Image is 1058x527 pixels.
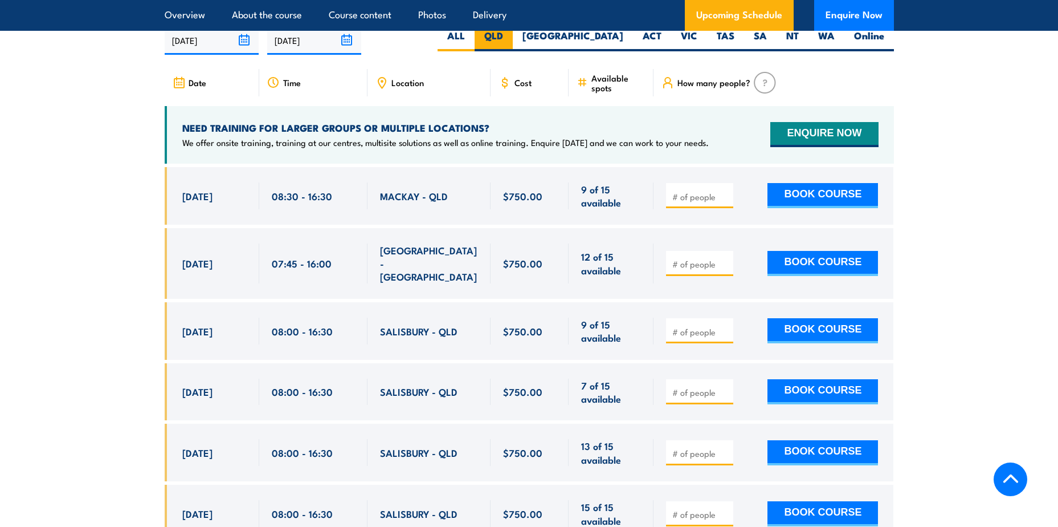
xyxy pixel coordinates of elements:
[767,440,878,465] button: BOOK COURSE
[514,78,532,87] span: Cost
[672,509,729,520] input: # of people
[189,78,206,87] span: Date
[671,29,707,51] label: VIC
[672,326,729,338] input: # of people
[581,318,641,344] span: 9 of 15 available
[744,29,777,51] label: SA
[475,29,513,51] label: QLD
[844,29,894,51] label: Online
[672,448,729,459] input: # of people
[503,189,542,202] span: $750.00
[581,379,641,406] span: 7 of 15 available
[777,29,808,51] label: NT
[581,183,641,209] span: 9 of 15 available
[808,29,844,51] label: WA
[438,29,475,51] label: ALL
[283,78,301,87] span: Time
[767,251,878,276] button: BOOK COURSE
[672,258,729,270] input: # of people
[767,318,878,343] button: BOOK COURSE
[380,385,457,398] span: SALISBURY - QLD
[770,122,878,147] button: ENQUIRE NOW
[503,257,542,270] span: $750.00
[391,78,424,87] span: Location
[380,446,457,459] span: SALISBURY - QLD
[672,191,729,202] input: # of people
[380,189,448,202] span: MACKAY - QLD
[767,501,878,526] button: BOOK COURSE
[503,507,542,520] span: $750.00
[182,385,213,398] span: [DATE]
[182,121,709,134] h4: NEED TRAINING FOR LARGER GROUPS OR MULTIPLE LOCATIONS?
[182,137,709,148] p: We offer onsite training, training at our centres, multisite solutions as well as online training...
[503,385,542,398] span: $750.00
[165,26,259,55] input: From date
[272,189,332,202] span: 08:30 - 16:30
[380,244,478,283] span: [GEOGRAPHIC_DATA] - [GEOGRAPHIC_DATA]
[272,446,333,459] span: 08:00 - 16:30
[182,446,213,459] span: [DATE]
[182,507,213,520] span: [DATE]
[272,385,333,398] span: 08:00 - 16:30
[182,257,213,270] span: [DATE]
[272,507,333,520] span: 08:00 - 16:30
[591,73,646,92] span: Available spots
[267,26,361,55] input: To date
[503,446,542,459] span: $750.00
[182,325,213,338] span: [DATE]
[503,325,542,338] span: $750.00
[633,29,671,51] label: ACT
[272,257,332,270] span: 07:45 - 16:00
[767,183,878,208] button: BOOK COURSE
[581,439,641,466] span: 13 of 15 available
[272,325,333,338] span: 08:00 - 16:30
[767,379,878,404] button: BOOK COURSE
[182,189,213,202] span: [DATE]
[513,29,633,51] label: [GEOGRAPHIC_DATA]
[672,387,729,398] input: # of people
[677,78,750,87] span: How many people?
[581,500,641,527] span: 15 of 15 available
[707,29,744,51] label: TAS
[581,250,641,277] span: 12 of 15 available
[380,325,457,338] span: SALISBURY - QLD
[380,507,457,520] span: SALISBURY - QLD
